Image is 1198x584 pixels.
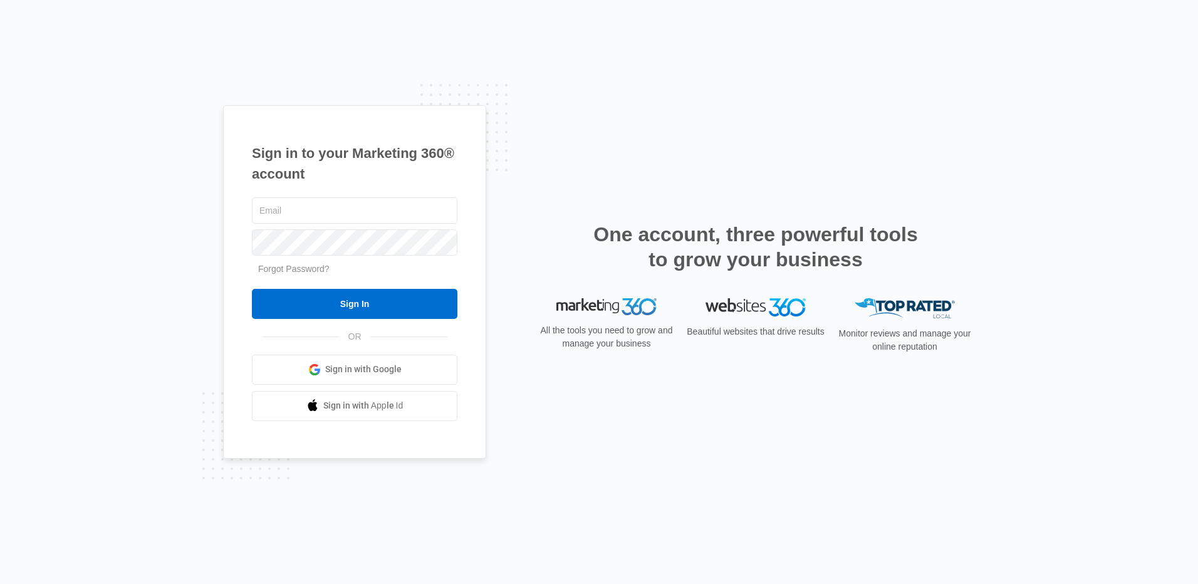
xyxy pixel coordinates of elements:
[252,391,457,421] a: Sign in with Apple Id
[835,327,975,353] p: Monitor reviews and manage your online reputation
[323,399,404,412] span: Sign in with Apple Id
[252,289,457,319] input: Sign In
[252,143,457,184] h1: Sign in to your Marketing 360® account
[685,325,826,338] p: Beautiful websites that drive results
[556,298,657,316] img: Marketing 360
[252,197,457,224] input: Email
[340,330,370,343] span: OR
[855,298,955,319] img: Top Rated Local
[252,355,457,385] a: Sign in with Google
[706,298,806,316] img: Websites 360
[258,264,330,274] a: Forgot Password?
[536,324,677,350] p: All the tools you need to grow and manage your business
[590,222,922,272] h2: One account, three powerful tools to grow your business
[325,363,402,376] span: Sign in with Google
